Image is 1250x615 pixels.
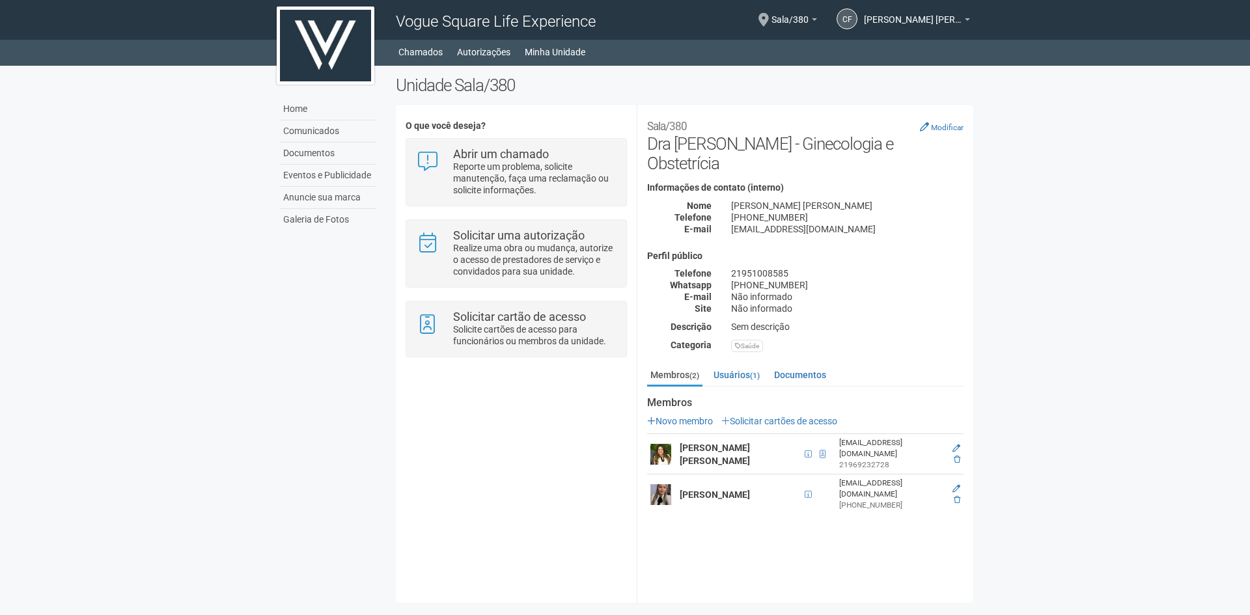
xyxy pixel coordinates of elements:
[721,279,973,291] div: [PHONE_NUMBER]
[453,228,585,242] strong: Solicitar uma autorização
[750,371,760,380] small: (1)
[837,8,857,29] a: CF
[647,251,964,261] h4: Perfil público
[280,209,376,230] a: Galeria de Fotos
[647,183,964,193] h4: Informações de contato (interno)
[695,303,712,314] strong: Site
[280,143,376,165] a: Documentos
[396,12,596,31] span: Vogue Square Life Experience
[416,148,616,196] a: Abrir um chamado Reporte um problema, solicite manutenção, faça uma reclamação ou solicite inform...
[671,321,712,332] strong: Descrição
[864,16,970,27] a: [PERSON_NAME] [PERSON_NAME]
[864,2,962,25] span: CARLA FRANCO RODRIGUES PEREIRA
[710,365,763,385] a: Usuários(1)
[721,416,837,426] a: Solicitar cartões de acesso
[650,484,671,505] img: user.png
[771,2,809,25] span: Sala/380
[277,7,374,85] img: logo.jpg
[680,443,750,466] strong: [PERSON_NAME] [PERSON_NAME]
[952,484,960,493] a: Editar membro
[398,43,443,61] a: Chamados
[453,323,617,347] p: Solicite cartões de acesso para funcionários ou membros da unidade.
[647,120,687,133] small: Sala/380
[721,267,973,279] div: 21951008585
[687,200,712,211] strong: Nome
[721,291,973,303] div: Não informado
[647,397,964,409] strong: Membros
[771,365,829,385] a: Documentos
[684,292,712,302] strong: E-mail
[954,495,960,504] a: Excluir membro
[406,121,626,131] h4: O que você deseja?
[920,122,964,132] a: Modificar
[721,321,973,333] div: Sem descrição
[839,459,941,471] div: 21969232728
[671,340,712,350] strong: Categoria
[952,444,960,453] a: Editar membro
[684,224,712,234] strong: E-mail
[771,16,817,27] a: Sala/380
[839,500,941,511] div: [PHONE_NUMBER]
[721,200,973,212] div: [PERSON_NAME] [PERSON_NAME]
[931,123,964,132] small: Modificar
[954,455,960,464] a: Excluir membro
[670,280,712,290] strong: Whatsapp
[396,75,973,95] h2: Unidade Sala/380
[280,98,376,120] a: Home
[647,115,964,173] h2: Dra [PERSON_NAME] - Ginecologia e Obstetrícia
[731,340,763,352] div: Saúde
[839,478,941,500] div: [EMAIL_ADDRESS][DOMAIN_NAME]
[674,212,712,223] strong: Telefone
[680,489,750,500] strong: [PERSON_NAME]
[280,187,376,209] a: Anuncie sua marca
[721,212,973,223] div: [PHONE_NUMBER]
[689,371,699,380] small: (2)
[525,43,585,61] a: Minha Unidade
[453,242,617,277] p: Realize uma obra ou mudança, autorize o acesso de prestadores de serviço e convidados para sua un...
[416,230,616,277] a: Solicitar uma autorização Realize uma obra ou mudança, autorize o acesso de prestadores de serviç...
[280,120,376,143] a: Comunicados
[453,161,617,196] p: Reporte um problema, solicite manutenção, faça uma reclamação ou solicite informações.
[650,444,671,465] img: user.png
[280,165,376,187] a: Eventos e Publicidade
[721,303,973,314] div: Não informado
[457,43,510,61] a: Autorizações
[839,437,941,459] div: [EMAIL_ADDRESS][DOMAIN_NAME]
[721,223,973,235] div: [EMAIL_ADDRESS][DOMAIN_NAME]
[416,311,616,347] a: Solicitar cartão de acesso Solicite cartões de acesso para funcionários ou membros da unidade.
[453,310,586,323] strong: Solicitar cartão de acesso
[453,147,549,161] strong: Abrir um chamado
[647,365,702,387] a: Membros(2)
[647,416,713,426] a: Novo membro
[674,268,712,279] strong: Telefone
